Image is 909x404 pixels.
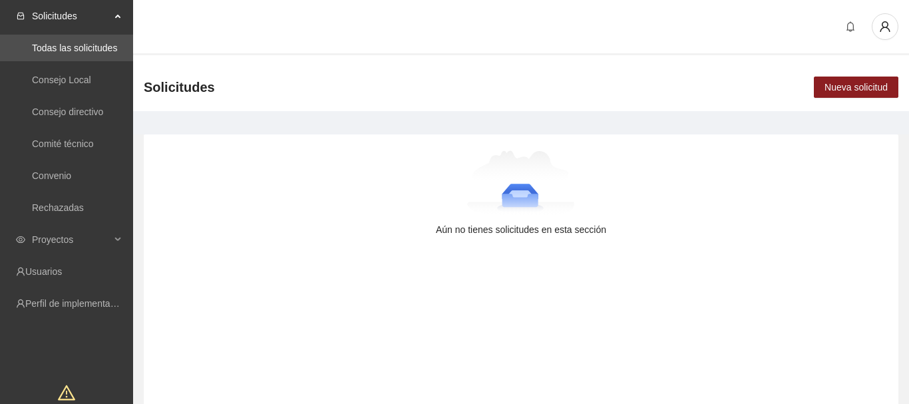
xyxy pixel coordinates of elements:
a: Consejo Local [32,75,91,85]
span: Solicitudes [144,77,215,98]
span: warning [58,384,75,401]
button: Nueva solicitud [814,77,898,98]
span: inbox [16,11,25,21]
span: eye [16,235,25,244]
span: Proyectos [32,226,110,253]
span: Solicitudes [32,3,110,29]
div: Aún no tienes solicitudes en esta sección [165,222,877,237]
a: Rechazadas [32,202,84,213]
img: Aún no tienes solicitudes en esta sección [467,150,576,217]
a: Consejo directivo [32,106,103,117]
button: bell [840,16,861,37]
button: user [872,13,898,40]
a: Perfil de implementadora [25,298,129,309]
a: Convenio [32,170,71,181]
a: Comité técnico [32,138,94,149]
span: bell [840,21,860,32]
a: Usuarios [25,266,62,277]
span: Nueva solicitud [824,80,888,95]
a: Todas las solicitudes [32,43,117,53]
span: user [872,21,898,33]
